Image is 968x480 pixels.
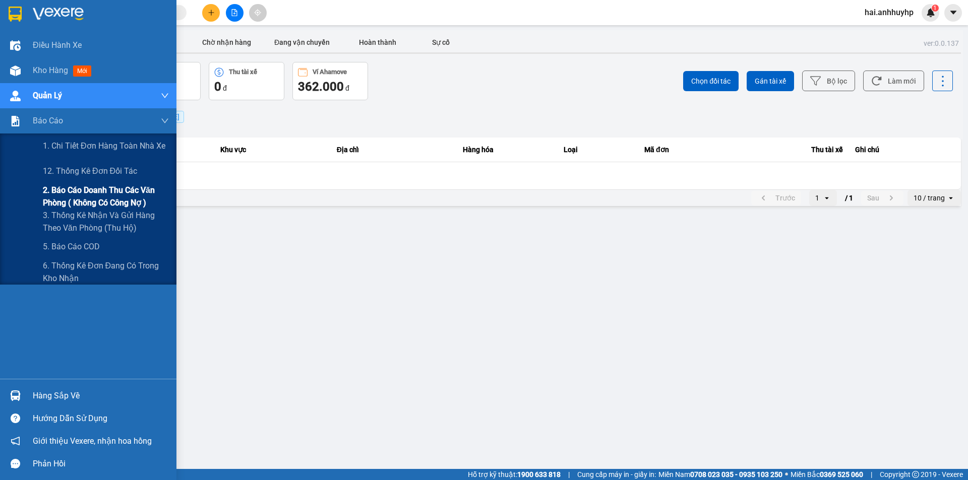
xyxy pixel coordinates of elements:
img: warehouse-icon [10,65,21,76]
div: đ [214,79,279,95]
svg: open [823,194,831,202]
th: Địa chỉ [331,138,457,162]
button: Làm mới [863,71,924,91]
div: Ví Ahamove [313,68,347,76]
th: Hàng hóa [457,138,558,162]
button: caret-down [944,4,962,22]
span: Hỗ trợ kỹ thuật: [468,469,561,480]
span: hai.anhhuyhp [857,6,922,19]
button: Chờ nhận hàng [189,32,264,52]
span: file-add [231,9,238,16]
span: 3. Thống kê nhận và gửi hàng theo văn phòng (thu hộ) [43,209,169,234]
div: đ [298,79,362,95]
span: Quản Lý [33,89,62,102]
th: Khu vực [214,138,331,162]
span: down [161,117,169,125]
button: next page. current page 1 / 1 [861,190,903,205]
div: Hướng dẫn sử dụng [33,411,169,426]
span: Gán tài xế [755,76,786,86]
button: Ví Ahamove362.000 đ [292,62,368,100]
span: 362.000 [298,80,344,94]
button: aim [249,4,267,22]
span: 6. Thống kê đơn đang có trong kho nhận [43,259,169,285]
span: Báo cáo [33,114,63,127]
span: mới [73,65,91,77]
div: Không có dữ liệu [46,171,952,181]
div: Phản hồi [33,456,169,471]
button: Sự cố [415,32,466,52]
div: 1 [815,193,819,203]
button: plus [202,4,220,22]
button: Thu tài xế0 đ [209,62,284,100]
span: | [871,469,872,480]
span: Cung cấp máy in - giấy in: [577,469,656,480]
span: | [568,469,570,480]
span: 1 [933,5,937,12]
span: plus [208,9,215,16]
button: file-add [226,4,244,22]
span: 5. Báo cáo COD [43,240,100,253]
button: Bộ lọc [802,71,855,91]
span: Giới thiệu Vexere, nhận hoa hồng [33,435,152,447]
span: Chọn đối tác [691,76,731,86]
span: copyright [912,471,919,478]
th: Ghi chú [849,138,961,162]
span: notification [11,436,20,446]
span: caret-down [949,8,958,17]
div: Thu tài xế [720,144,843,156]
span: 1. Chi tiết đơn hàng toàn nhà xe [43,140,165,152]
span: aim [254,9,261,16]
span: Miền Bắc [791,469,863,480]
span: ⚪️ [785,472,788,476]
th: Loại [558,138,638,162]
button: Gán tài xế [747,71,794,91]
div: 10 / trang [914,193,945,203]
span: down [161,92,169,100]
button: Hoàn thành [340,32,415,52]
span: / 1 [845,192,853,204]
span: question-circle [11,414,20,423]
img: warehouse-icon [10,40,21,51]
span: message [11,459,20,468]
img: warehouse-icon [10,91,21,101]
sup: 1 [932,5,939,12]
strong: 0369 525 060 [820,470,863,478]
img: logo-vxr [9,7,22,22]
img: solution-icon [10,116,21,126]
span: Miền Nam [658,469,782,480]
div: Thu tài xế [229,68,257,76]
svg: open [947,194,955,202]
strong: 0708 023 035 - 0935 103 250 [690,470,782,478]
th: Mã đơn [638,138,714,162]
span: 0 [214,80,221,94]
button: Chọn đối tác [683,71,739,91]
strong: 1900 633 818 [517,470,561,478]
span: 12. Thống kê đơn đối tác [43,165,137,177]
div: Hàng sắp về [33,388,169,403]
span: Kho hàng [33,65,68,75]
img: warehouse-icon [10,390,21,401]
span: Điều hành xe [33,39,82,51]
button: Đang vận chuyển [264,32,340,52]
input: Selected 10 / trang. [946,193,947,203]
span: 2. Báo cáo doanh thu các văn phòng ( không có công nợ ) [43,184,169,209]
button: previous page. current page 1 / 1 [751,190,801,205]
img: icon-new-feature [926,8,935,17]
